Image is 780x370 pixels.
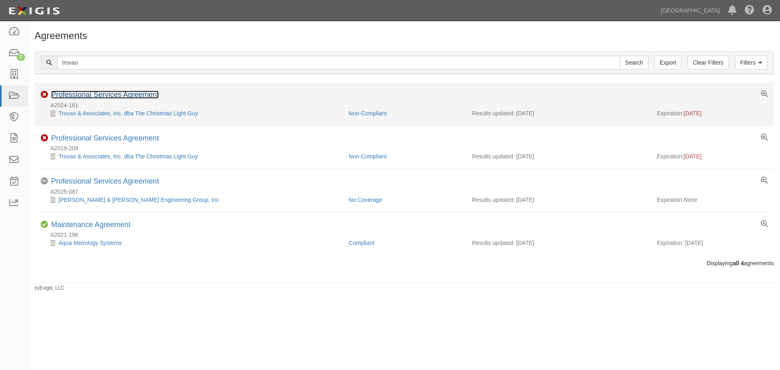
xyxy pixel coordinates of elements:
input: Search [57,56,620,69]
h1: Agreements [35,30,774,41]
div: Results updated: [DATE] [472,239,645,247]
div: Results updated: [DATE] [472,109,645,117]
a: [PERSON_NAME] & [PERSON_NAME] Engineering Group, Inc [58,197,219,203]
div: Results updated: [DATE] [472,152,645,160]
div: Expiration: [657,152,768,160]
a: View results summary [761,91,768,98]
div: Trovao & Associates, Inc. dba The Christmas Light Guy [41,109,342,117]
small: by [35,285,64,292]
div: Results updated: [DATE] [472,196,645,204]
img: logo-5460c22ac91f19d4615b14bd174203de0afe785f0fc80cf4dbbc73dc1793850b.png [6,4,62,18]
a: Trovao & Associates, Inc. dba The Christmas Light Guy [58,110,198,117]
div: Provost & Pritchard Engineering Group, Inc [41,196,342,204]
a: Non-Compliant [349,153,386,160]
div: Professional Services Agreement [51,91,159,100]
i: Non-Compliant [41,91,48,98]
a: Clear Filters [687,56,728,69]
a: Professional Services Agreement [51,91,159,99]
a: View results summary [761,177,768,184]
a: No Coverage [349,197,382,203]
a: Maintenance Agreement [51,221,130,229]
input: Search [620,56,648,69]
div: Aqua Metrology Systems [41,239,342,247]
div: 7 [17,54,25,61]
div: Professional Services Agreement [51,134,159,143]
a: [GEOGRAPHIC_DATA] [656,2,724,19]
a: Aqua Metrology Systems [58,240,122,246]
span: [DATE] [684,153,702,160]
div: A2019-209 [41,144,774,152]
div: Professional Services Agreement [51,177,159,186]
div: Trovao & Associates, Inc. dba The Christmas Light Guy [41,152,342,160]
span: [DATE] [684,110,702,117]
em: None [684,197,697,203]
a: Exigis, LLC [40,285,64,291]
a: View results summary [761,134,768,141]
a: Export [654,56,681,69]
a: Filters [735,56,767,69]
div: Displaying agreements [28,259,780,267]
div: Expiration: [657,109,768,117]
a: Professional Services Agreement [51,177,159,185]
i: Non-Compliant [41,134,48,142]
div: A2025-087 [41,188,774,196]
i: Compliant [41,221,48,228]
div: Expiration: [657,196,768,204]
i: No Coverage [41,177,48,185]
a: Professional Services Agreement [51,134,159,142]
div: Expiration: [DATE] [657,239,768,247]
div: A2024-181 [41,101,774,109]
a: Compliant [349,240,374,246]
i: Help Center - Complianz [745,6,754,15]
b: all 4 [733,260,744,266]
a: Non-Compliant [349,110,386,117]
a: View results summary [761,221,768,228]
div: A2021-196 [41,231,774,239]
a: Trovao & Associates, Inc. dba The Christmas Light Guy [58,153,198,160]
